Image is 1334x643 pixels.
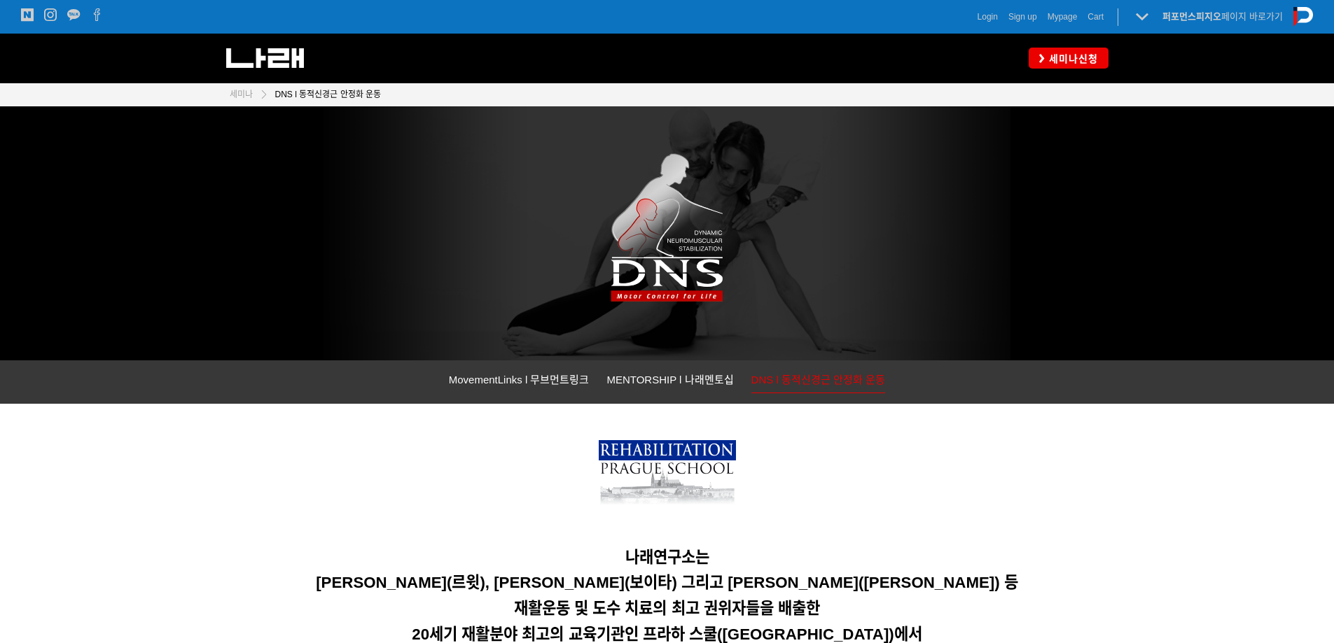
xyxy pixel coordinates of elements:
span: [PERSON_NAME](르윗), [PERSON_NAME](보이타) 그리고 [PERSON_NAME]([PERSON_NAME]) 등 [316,574,1018,591]
span: 20세기 재활분야 최고의 교육기관인 프라하 스쿨([GEOGRAPHIC_DATA])에서 [412,626,922,643]
a: Login [978,10,998,24]
a: Cart [1088,10,1104,24]
a: 세미나 [230,87,253,101]
a: DNS l 동적신경근 안정화 운동 [268,87,381,101]
span: 세미나신청 [1045,52,1098,66]
span: DNS l 동적신경근 안정화 운동 [275,90,381,99]
span: 세미나 [230,90,253,99]
strong: 퍼포먼스피지오 [1162,11,1221,22]
a: Sign up [1008,10,1037,24]
span: 나래연구소는 [625,549,709,566]
a: MovementLinks l 무브먼트링크 [449,371,590,393]
span: MENTORSHIP l 나래멘토십 [606,374,733,386]
a: 세미나신청 [1029,48,1109,68]
span: 재활운동 및 도수 치료의 최고 권위자들을 배출한 [514,600,820,617]
a: Mypage [1048,10,1078,24]
span: MovementLinks l 무브먼트링크 [449,374,590,386]
a: 퍼포먼스피지오페이지 바로가기 [1162,11,1283,22]
a: MENTORSHIP l 나래멘토십 [606,371,733,393]
span: DNS l 동적신경근 안정화 운동 [751,374,886,386]
img: 7bd3899b73cc6.png [599,440,736,512]
a: DNS l 동적신경근 안정화 운동 [751,371,886,393]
